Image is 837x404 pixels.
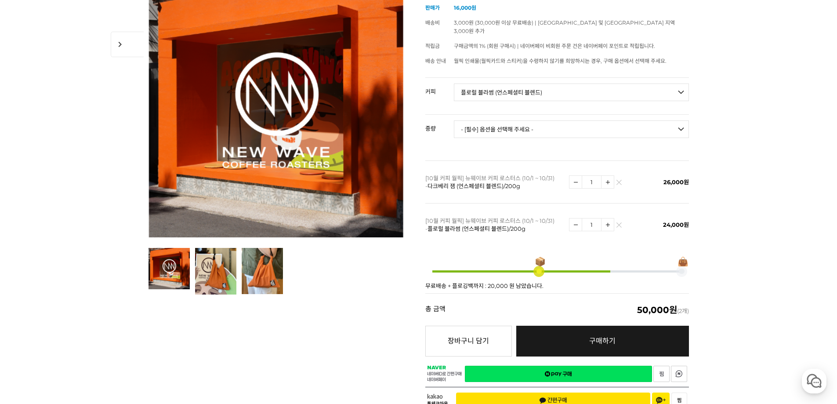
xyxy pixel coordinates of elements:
strong: 총 금액 [425,306,446,314]
span: 간편구매 [539,397,567,404]
span: 홈 [28,292,33,299]
span: (2개) [637,306,689,314]
span: 배송비 [425,19,440,26]
button: 장바구니 담기 [425,326,512,357]
span: 플로럴 블라썸 (언스페셜티 블렌드)/200g [428,225,525,232]
span: 찜 [677,397,681,404]
a: 구매하기 [516,326,689,357]
span: 3,000원 (30,000원 이상 무료배송) | [GEOGRAPHIC_DATA] 및 [GEOGRAPHIC_DATA] 지역 3,000원 추가 [454,19,675,34]
p: [10월 커피 월픽] 뉴웨이브 커피 로스터스 (10/1 ~ 10/31) - [425,174,565,190]
span: 판매가 [425,4,440,11]
span: 다크베리 잼 (언스페셜티 블렌드)/200g [428,182,520,189]
img: 수량증가 [601,176,614,188]
strong: 16,000원 [454,4,476,11]
th: 중량 [425,115,454,135]
img: 삭제 [616,225,621,229]
img: 수량감소 [569,218,582,231]
a: 홈 [3,279,58,301]
span: 👜 [678,257,688,266]
span: 월픽 인쇄물(월픽카드와 스티커)을 수령하지 않기를 희망하시는 경우, 구매 옵션에서 선택해 주세요. [454,58,667,64]
p: 무료배송 + 플로깅백까지 : 20,000 원 남았습니다. [425,283,689,289]
img: 삭제 [616,182,621,187]
a: 새창 [465,366,652,382]
a: 대화 [58,279,113,301]
span: 적립금 [425,43,440,49]
a: 새창 [671,366,687,382]
a: 새창 [653,366,670,382]
span: 대화 [80,292,91,299]
span: 📦 [535,257,546,266]
span: 설정 [136,292,146,299]
span: chevron_right [111,32,144,57]
em: 50,000원 [637,305,677,315]
span: 구매금액의 1% (회원 구매시) | 네이버페이 비회원 주문 건은 네이버페이 포인트로 적립됩니다. [454,43,655,49]
p: [10월 커피 월픽] 뉴웨이브 커피 로스터스 (10/1 ~ 10/31) - [425,217,565,233]
span: 26,000원 [663,178,689,186]
span: 배송 안내 [425,58,446,64]
a: 설정 [113,279,169,301]
img: 수량증가 [601,218,614,231]
th: 커피 [425,78,454,98]
span: 24,000원 [663,221,689,228]
img: 수량감소 [569,176,582,188]
span: 채널 추가 [656,397,666,404]
span: 구매하기 [589,337,616,345]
